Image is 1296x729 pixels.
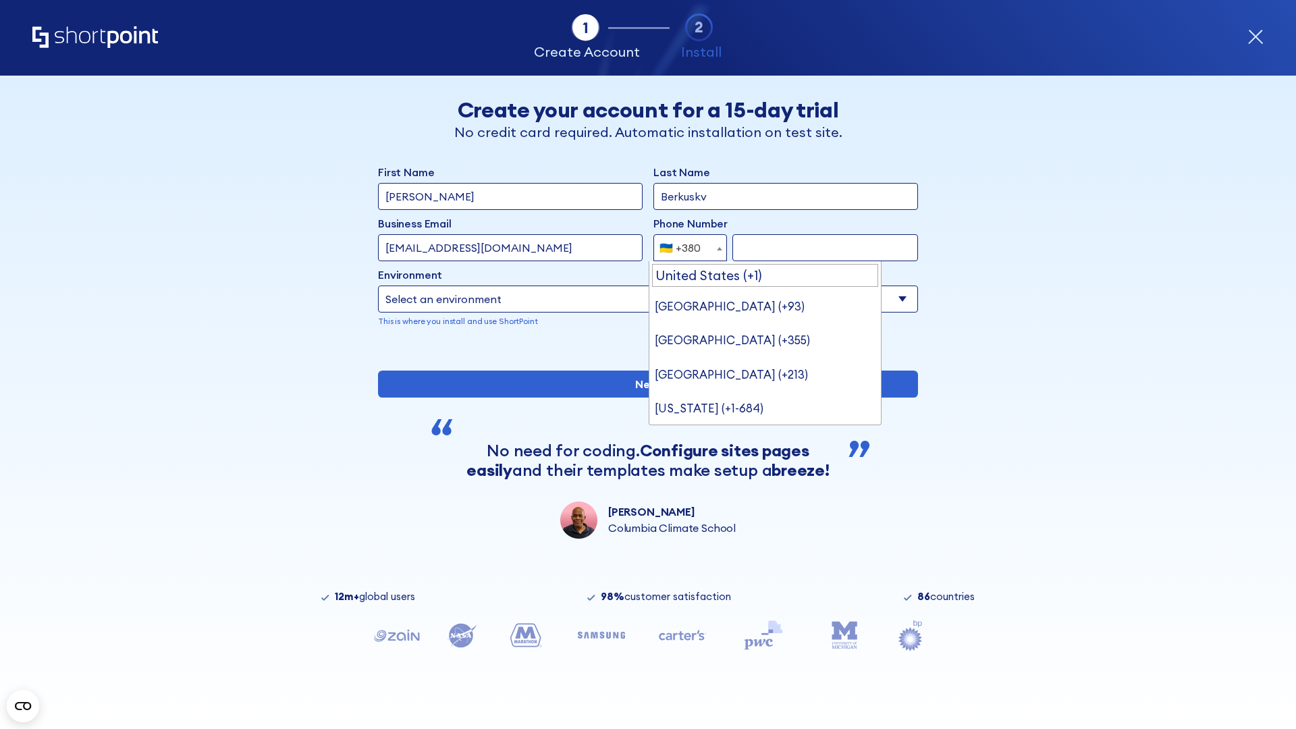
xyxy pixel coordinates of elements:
li: [GEOGRAPHIC_DATA] (+355) [649,323,882,357]
button: Open CMP widget [7,690,39,722]
li: [US_STATE] (+1-684) [649,391,882,425]
li: [GEOGRAPHIC_DATA] (+213) [649,358,882,391]
li: [GEOGRAPHIC_DATA] (+93) [649,290,882,323]
input: Search [652,264,879,287]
